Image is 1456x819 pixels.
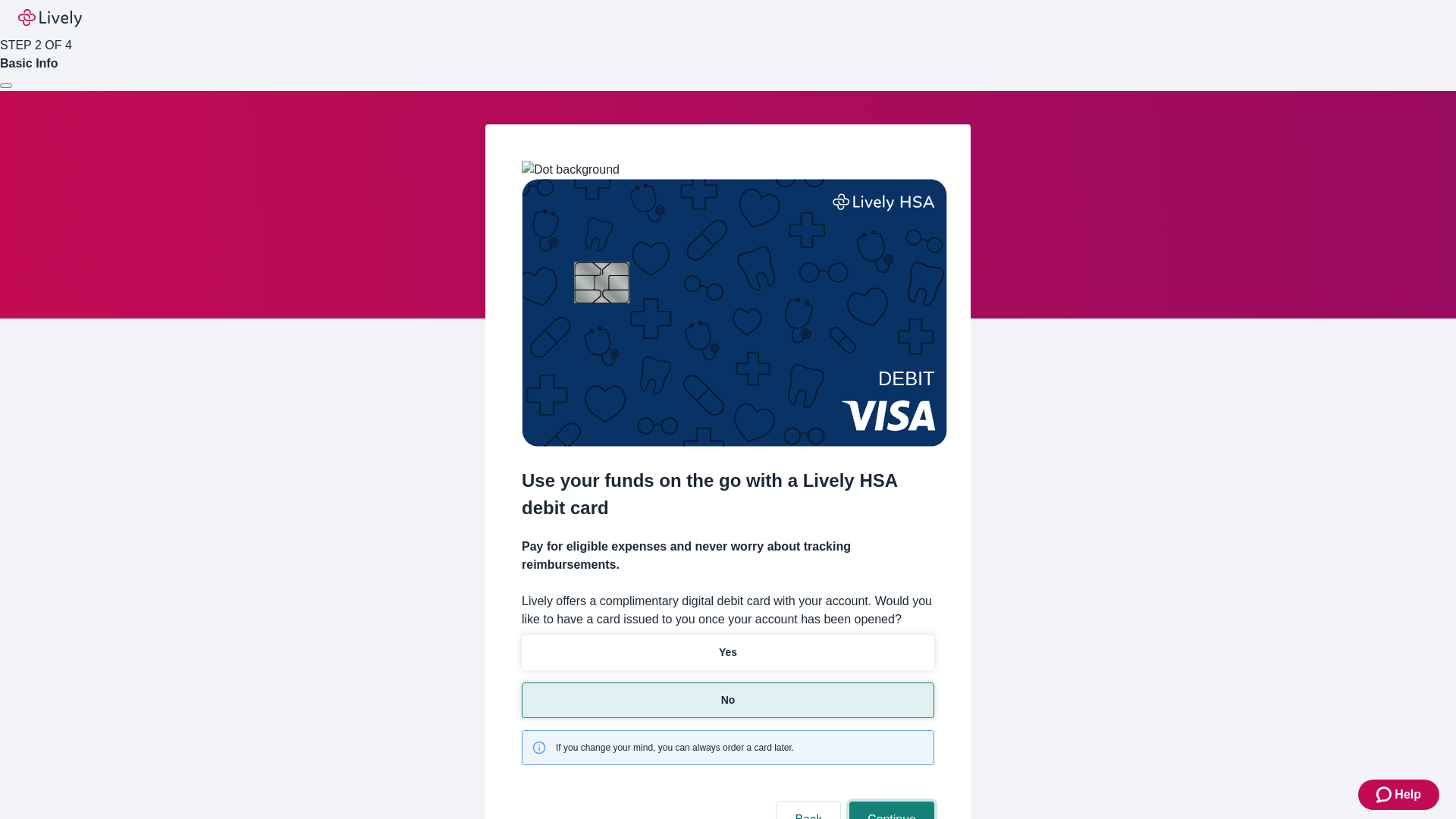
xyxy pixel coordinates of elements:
img: Lively [18,9,82,27]
button: No [522,682,934,718]
p: Yes [719,645,737,661]
h4: Pay for eligible expenses and never worry about tracking reimbursements. [522,538,934,574]
svg: Zendesk support icon [1376,786,1395,804]
button: Yes [522,635,934,670]
img: Debit card [522,179,947,447]
span: If you change your mind, you can always order a card later. [556,741,794,755]
label: Lively offers a complimentary digital debit card with your account. Would you like to have a card... [522,592,934,629]
img: Dot background [522,161,620,179]
h2: Use your funds on the go with a Lively HSA debit card [522,467,934,522]
span: Help [1395,786,1421,804]
p: No [721,692,736,708]
button: Zendesk support iconHelp [1358,780,1439,810]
